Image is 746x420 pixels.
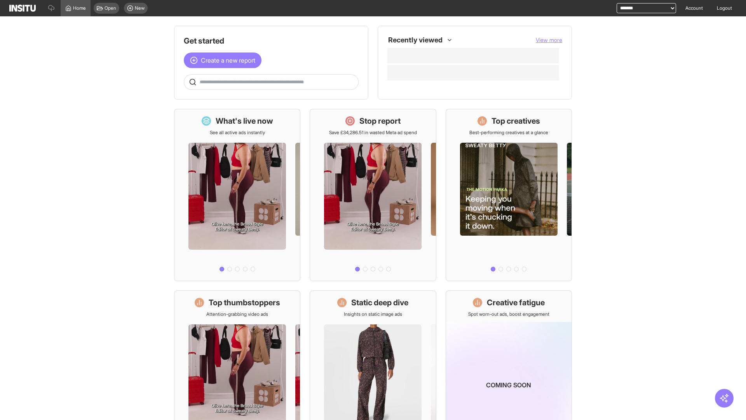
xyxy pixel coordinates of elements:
[9,5,36,12] img: Logo
[201,56,255,65] span: Create a new report
[216,115,273,126] h1: What's live now
[73,5,86,11] span: Home
[344,311,402,317] p: Insights on static image ads
[105,5,116,11] span: Open
[209,297,280,308] h1: Top thumbstoppers
[351,297,408,308] h1: Static deep dive
[469,129,548,136] p: Best-performing creatives at a glance
[184,35,359,46] h1: Get started
[329,129,417,136] p: Save £34,286.51 in wasted Meta ad spend
[206,311,268,317] p: Attention-grabbing video ads
[310,109,436,281] a: Stop reportSave £34,286.51 in wasted Meta ad spend
[536,37,562,43] span: View more
[135,5,145,11] span: New
[536,36,562,44] button: View more
[174,109,300,281] a: What's live nowSee all active ads instantly
[359,115,401,126] h1: Stop report
[184,52,261,68] button: Create a new report
[446,109,572,281] a: Top creativesBest-performing creatives at a glance
[492,115,540,126] h1: Top creatives
[210,129,265,136] p: See all active ads instantly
